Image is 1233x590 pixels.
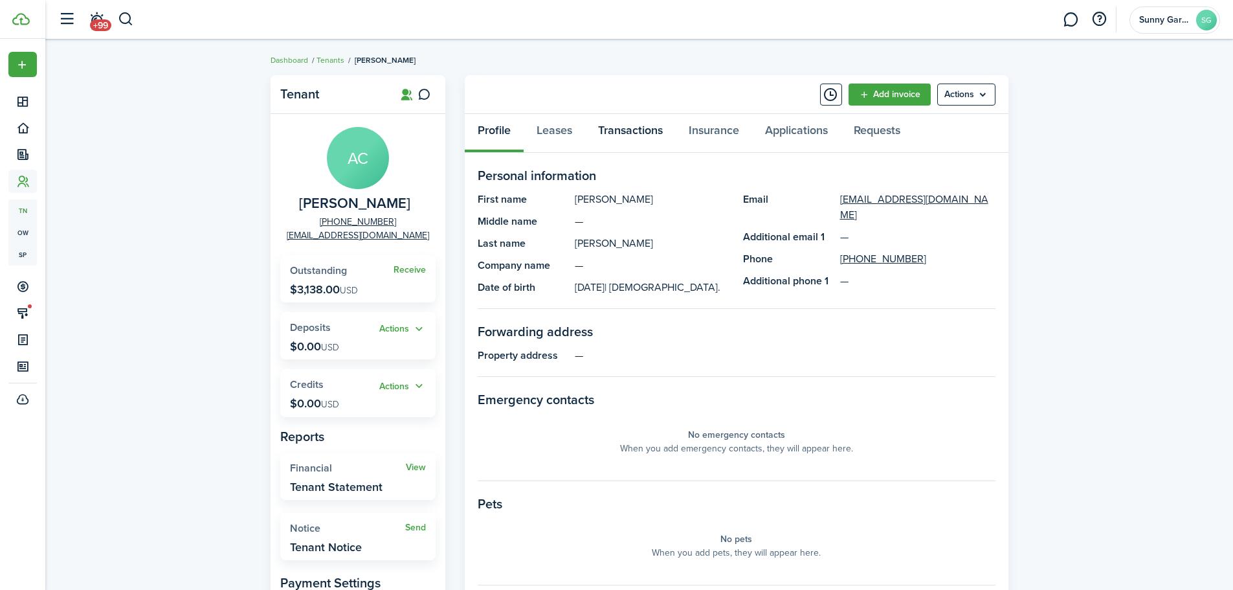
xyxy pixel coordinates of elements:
[12,13,30,25] img: TenantCloud
[84,3,109,36] a: Notifications
[290,481,383,494] widget-stats-description: Tenant Statement
[743,229,834,245] panel-main-title: Additional email 1
[575,280,730,295] panel-main-description: [DATE]
[271,54,308,66] a: Dashboard
[1058,3,1083,36] a: Messaging
[8,52,37,77] button: Open menu
[743,273,834,289] panel-main-title: Additional phone 1
[355,54,416,66] span: [PERSON_NAME]
[688,428,785,442] panel-main-placeholder-title: No emergency contacts
[8,221,37,244] a: ow
[379,379,426,394] button: Open menu
[299,196,410,212] span: Antonio Cruz
[405,523,426,533] a: Send
[8,199,37,221] a: tn
[118,8,134,30] button: Search
[478,494,995,514] panel-main-section-title: Pets
[743,192,834,223] panel-main-title: Email
[524,114,585,153] a: Leases
[290,283,358,296] p: $3,138.00
[720,532,752,546] panel-main-placeholder-title: No pets
[320,215,396,229] a: [PHONE_NUMBER]
[327,127,389,189] avatar-text: AC
[379,322,426,337] button: Open menu
[379,379,426,394] button: Actions
[575,214,730,229] panel-main-description: —
[840,251,926,267] a: [PHONE_NUMBER]
[575,236,730,251] panel-main-description: [PERSON_NAME]
[841,114,913,153] a: Requests
[743,251,834,267] panel-main-title: Phone
[406,462,426,473] a: View
[90,19,111,31] span: +99
[478,166,995,185] panel-main-section-title: Personal information
[478,236,568,251] panel-main-title: Last name
[287,229,429,242] a: [EMAIL_ADDRESS][DOMAIN_NAME]
[478,322,995,341] panel-main-section-title: Forwarding address
[575,258,730,273] panel-main-description: —
[290,462,406,474] widget-stats-title: Financial
[379,322,426,337] button: Actions
[290,263,347,278] span: Outstanding
[317,54,344,66] a: Tenants
[849,84,931,106] a: Add invoice
[652,546,821,560] panel-main-placeholder-description: When you add pets, they will appear here.
[937,84,995,106] menu-btn: Actions
[605,280,720,295] span: | [DEMOGRAPHIC_DATA].
[575,192,730,207] panel-main-description: [PERSON_NAME]
[585,114,676,153] a: Transactions
[1196,10,1217,30] avatar-text: SG
[340,284,358,297] span: USD
[290,397,339,410] p: $0.00
[280,87,384,102] panel-main-title: Tenant
[394,265,426,275] a: Receive
[478,280,568,295] panel-main-title: Date of birth
[290,523,405,534] widget-stats-title: Notice
[290,541,362,554] widget-stats-description: Tenant Notice
[321,341,339,354] span: USD
[840,192,995,223] a: [EMAIL_ADDRESS][DOMAIN_NAME]
[478,390,995,409] panel-main-section-title: Emergency contacts
[820,84,842,106] button: Timeline
[321,398,339,411] span: USD
[676,114,752,153] a: Insurance
[280,427,436,446] panel-main-subtitle: Reports
[478,348,568,363] panel-main-title: Property address
[620,442,853,455] panel-main-placeholder-description: When you add emergency contacts, they will appear here.
[54,7,79,32] button: Open sidebar
[1139,16,1191,25] span: Sunny Garden LLC
[752,114,841,153] a: Applications
[290,340,339,353] p: $0.00
[937,84,995,106] button: Open menu
[575,348,995,363] panel-main-description: —
[478,192,568,207] panel-main-title: First name
[478,258,568,273] panel-main-title: Company name
[290,320,331,335] span: Deposits
[290,377,324,392] span: Credits
[1088,8,1110,30] button: Open resource center
[8,244,37,266] a: sp
[478,214,568,229] panel-main-title: Middle name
